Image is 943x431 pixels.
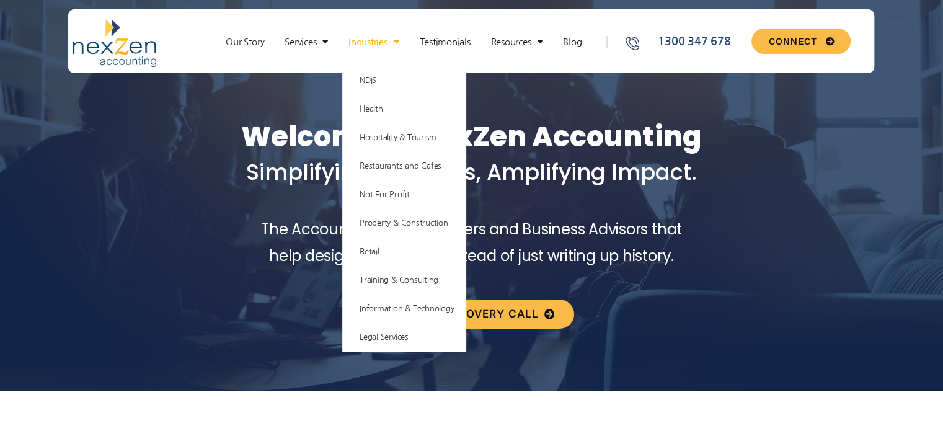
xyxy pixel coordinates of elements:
[372,300,574,329] a: Book a discovery call
[342,209,466,238] a: Property & Construction
[624,33,747,50] a: 1300 347 678
[342,66,466,95] a: NDIS
[208,36,600,48] nav: Menu
[342,238,466,266] a: Retail
[342,152,466,180] a: Restaurants and Cafes
[342,180,466,209] a: Not For Profit
[342,36,405,48] a: Industries
[342,66,466,352] ul: Industries
[342,95,466,123] a: Health
[278,36,334,48] a: Services
[342,323,466,352] a: Legal Services
[219,36,270,48] a: Our Story
[342,295,466,323] a: Information & Technology
[768,37,817,46] span: CONNECT
[485,36,549,48] a: Resources
[261,219,682,266] span: The Accountants, Bookkeepers and Business Advisors that help design your future instead of just w...
[557,36,588,48] a: Blog
[342,123,466,152] a: Hospitality & Tourism
[342,266,466,295] a: Training & Consulting
[413,36,476,48] a: Testimonials
[246,157,697,187] span: Simplifying Numbers, Amplifying Impact.
[751,29,850,54] a: CONNECT
[655,33,730,50] span: 1300 347 678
